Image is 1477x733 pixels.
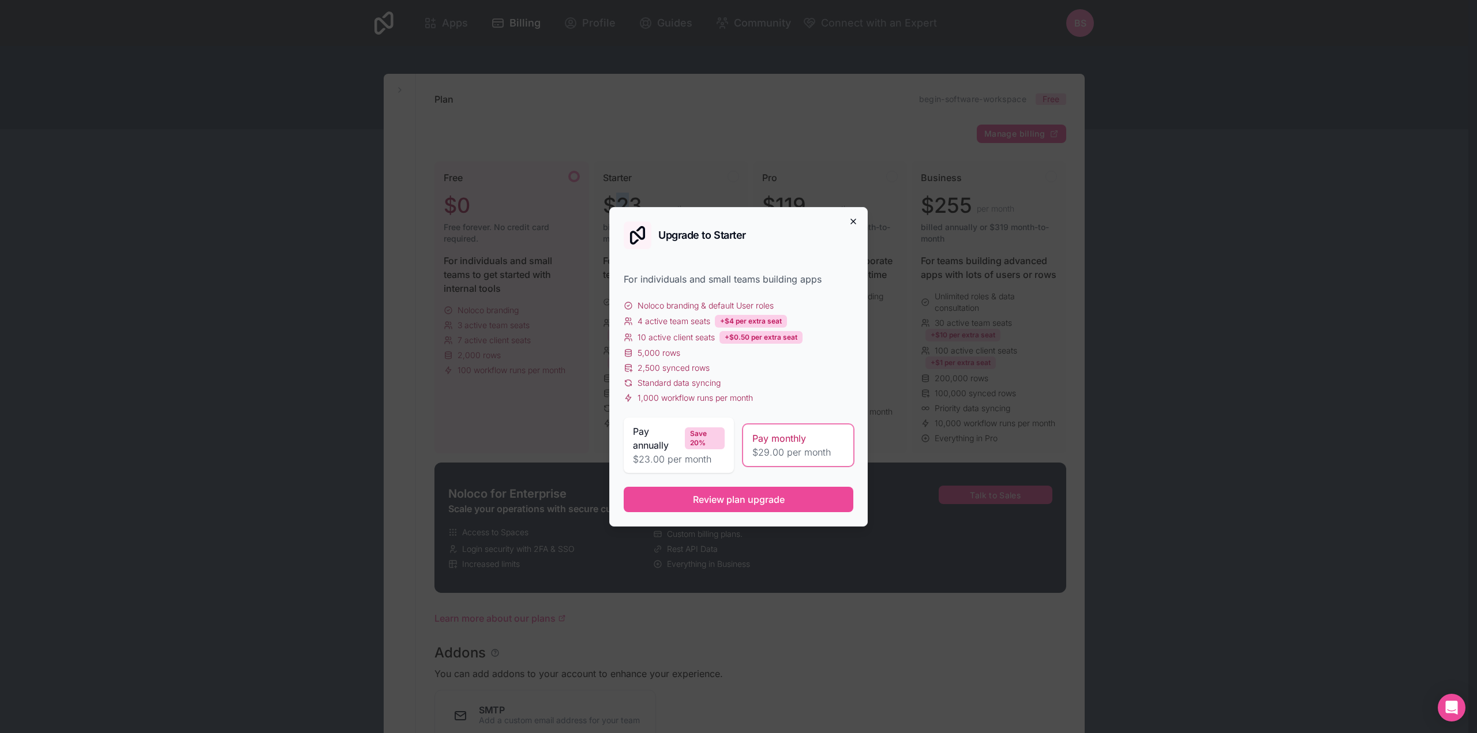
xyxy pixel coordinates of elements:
span: Standard data syncing [638,377,721,389]
span: $23.00 per month [633,452,725,466]
span: Review plan upgrade [693,493,785,506]
span: 5,000 rows [638,347,680,359]
span: Noloco branding & default User roles [638,300,774,311]
div: +$0.50 per extra seat [719,331,803,344]
div: For individuals and small teams building apps [624,272,853,286]
div: Save 20% [685,427,725,449]
span: 10 active client seats [638,332,715,343]
div: +$4 per extra seat [715,315,787,328]
span: 4 active team seats [638,315,710,327]
span: 2,500 synced rows [638,362,710,374]
span: Pay annually [633,424,680,452]
h2: Upgrade to Starter [658,230,746,240]
button: Review plan upgrade [624,487,853,512]
span: 1,000 workflow runs per month [638,392,753,404]
span: $29.00 per month [752,445,844,459]
span: Pay monthly [752,431,806,445]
